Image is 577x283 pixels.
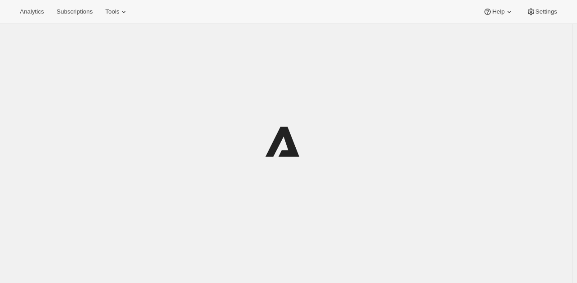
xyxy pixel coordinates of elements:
button: Analytics [14,5,49,18]
span: Subscriptions [56,8,93,15]
span: Tools [105,8,119,15]
button: Subscriptions [51,5,98,18]
button: Tools [100,5,134,18]
span: Analytics [20,8,44,15]
span: Settings [535,8,557,15]
button: Settings [521,5,563,18]
button: Help [478,5,519,18]
span: Help [492,8,504,15]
